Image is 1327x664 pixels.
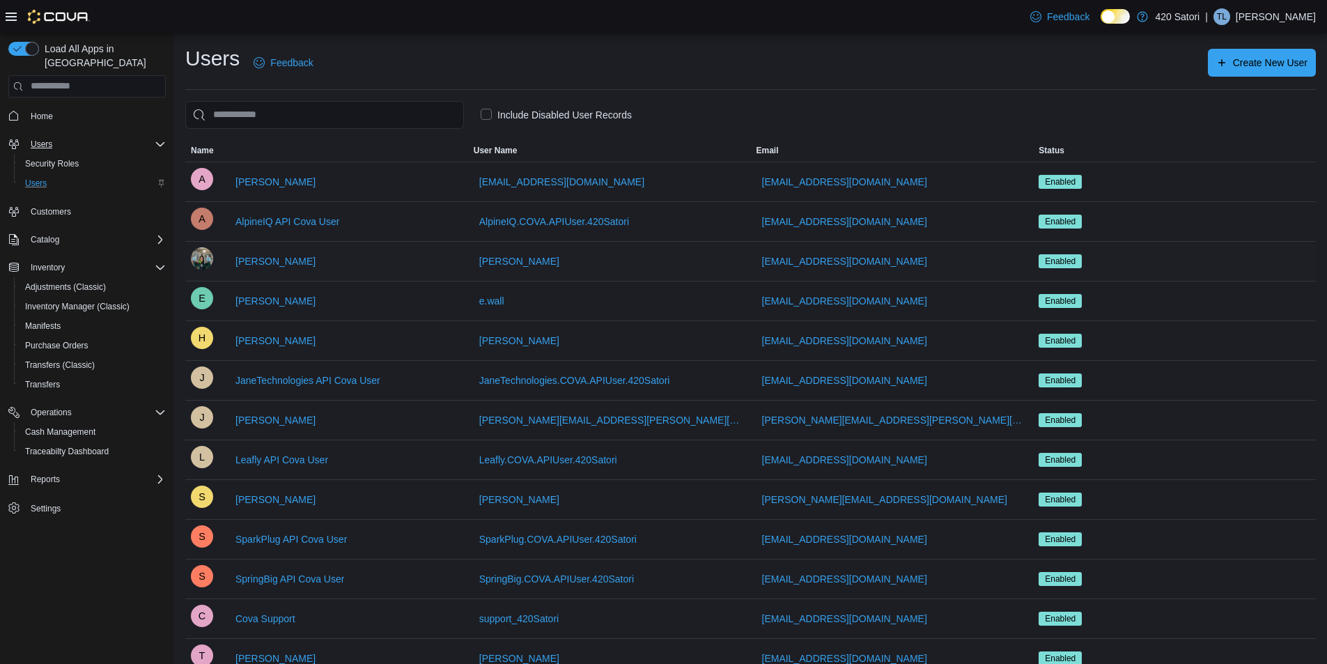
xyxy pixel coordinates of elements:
[1233,56,1307,70] span: Create New User
[479,215,629,229] span: AlpineIQ.COVA.APIUser.420Satori
[230,525,352,553] button: SparkPlug API Cova User
[1039,413,1082,427] span: Enabled
[481,107,632,123] label: Include Disabled User Records
[1047,10,1089,24] span: Feedback
[762,612,927,626] span: [EMAIL_ADDRESS][DOMAIN_NAME]
[1208,49,1316,77] button: Create New User
[191,565,213,587] div: SpringBig
[199,565,205,587] span: S
[199,605,205,627] span: C
[25,446,109,457] span: Traceabilty Dashboard
[25,108,59,125] a: Home
[25,136,58,153] button: Users
[230,366,386,394] button: JaneTechnologies API Cova User
[235,413,316,427] span: [PERSON_NAME]
[756,287,933,315] button: [EMAIL_ADDRESS][DOMAIN_NAME]
[479,572,634,586] span: SpringBig.COVA.APIUser.420Satori
[474,525,642,553] button: SparkPlug.COVA.APIUser.420Satori
[1205,8,1208,25] p: |
[1045,255,1076,268] span: Enabled
[762,453,927,467] span: [EMAIL_ADDRESS][DOMAIN_NAME]
[3,470,171,489] button: Reports
[3,230,171,249] button: Catalog
[191,525,213,548] div: SparkPlug
[230,168,321,196] button: [PERSON_NAME]
[31,111,53,122] span: Home
[25,136,166,153] span: Users
[191,247,213,270] div: Eloisa
[31,139,52,150] span: Users
[762,493,1007,507] span: [PERSON_NAME][EMAIL_ADDRESS][DOMAIN_NAME]
[1045,176,1076,188] span: Enabled
[235,254,316,268] span: [PERSON_NAME]
[474,208,635,236] button: AlpineIQ.COVA.APIUser.420Satori
[25,321,61,332] span: Manifests
[31,474,60,485] span: Reports
[1039,145,1064,156] span: Status
[31,206,71,217] span: Customers
[235,215,339,229] span: AlpineIQ API Cova User
[762,294,927,308] span: [EMAIL_ADDRESS][DOMAIN_NAME]
[474,287,510,315] button: e.wall
[3,201,171,222] button: Customers
[756,406,1028,434] button: [PERSON_NAME][EMAIL_ADDRESS][PERSON_NAME][DOMAIN_NAME]
[1045,454,1076,466] span: Enabled
[230,208,345,236] button: AlpineIQ API Cova User
[25,404,77,421] button: Operations
[474,565,639,593] button: SpringBig.COVA.APIUser.420Satori
[474,327,565,355] button: [PERSON_NAME]
[230,247,321,275] button: [PERSON_NAME]
[1039,334,1082,348] span: Enabled
[474,406,745,434] button: [PERSON_NAME][EMAIL_ADDRESS][PERSON_NAME][DOMAIN_NAME]
[762,215,927,229] span: [EMAIL_ADDRESS][DOMAIN_NAME]
[3,403,171,422] button: Operations
[1213,8,1230,25] div: Troy Lorenz
[230,287,321,315] button: [PERSON_NAME]
[20,443,166,460] span: Traceabilty Dashboard
[199,327,205,349] span: H
[235,532,347,546] span: SparkPlug API Cova User
[3,134,171,154] button: Users
[191,145,214,156] span: Name
[756,327,933,355] button: [EMAIL_ADDRESS][DOMAIN_NAME]
[20,443,114,460] a: Traceabilty Dashboard
[14,442,171,461] button: Traceabilty Dashboard
[1236,8,1316,25] p: [PERSON_NAME]
[756,145,779,156] span: Email
[20,318,166,334] span: Manifests
[474,486,565,514] button: [PERSON_NAME]
[235,294,316,308] span: [PERSON_NAME]
[762,334,927,348] span: [EMAIL_ADDRESS][DOMAIN_NAME]
[25,360,95,371] span: Transfers (Classic)
[1039,175,1082,189] span: Enabled
[230,327,321,355] button: [PERSON_NAME]
[756,486,1013,514] button: [PERSON_NAME][EMAIL_ADDRESS][DOMAIN_NAME]
[25,499,166,516] span: Settings
[474,145,518,156] span: User Name
[1039,493,1082,507] span: Enabled
[1217,8,1227,25] span: TL
[191,486,213,508] div: Susan
[1039,254,1082,268] span: Enabled
[3,258,171,277] button: Inventory
[762,532,927,546] span: [EMAIL_ADDRESS][DOMAIN_NAME]
[25,259,166,276] span: Inventory
[199,446,205,468] span: L
[479,493,559,507] span: [PERSON_NAME]
[199,168,205,190] span: A
[25,471,65,488] button: Reports
[14,277,171,297] button: Adjustments (Classic)
[3,497,171,518] button: Settings
[20,337,94,354] a: Purchase Orders
[14,422,171,442] button: Cash Management
[31,262,65,273] span: Inventory
[1039,572,1082,586] span: Enabled
[191,406,213,428] div: Joseph
[762,413,1023,427] span: [PERSON_NAME][EMAIL_ADDRESS][PERSON_NAME][DOMAIN_NAME]
[25,471,166,488] span: Reports
[191,287,213,309] div: Elizabeth
[31,234,59,245] span: Catalog
[25,231,65,248] button: Catalog
[14,316,171,336] button: Manifests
